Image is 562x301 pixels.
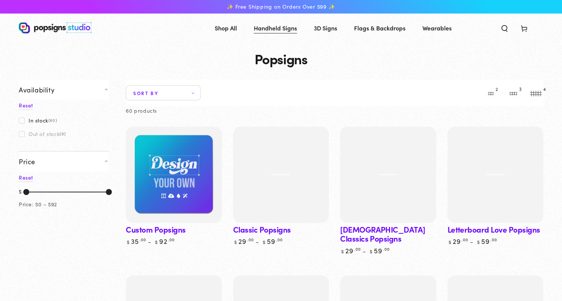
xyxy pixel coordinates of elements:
span: Price [19,157,35,166]
h1: Popsigns [19,51,543,66]
div: Price: $0 – $92 [19,200,57,209]
span: Shop All [215,23,237,33]
summary: Sort by [126,85,201,100]
a: 3D Signs [308,18,343,38]
a: Letterboard Love PopsignsLetterboard Love Popsigns [447,127,543,222]
summary: Price [19,151,109,171]
a: Flags & Backdrops [348,18,411,38]
label: In stock [19,117,57,123]
a: Shop All [209,18,243,38]
span: (0) [60,132,66,136]
div: $ [19,187,22,197]
a: Handheld Signs [248,18,303,38]
summary: Availability [19,80,109,100]
a: Reset [19,174,33,182]
p: 60 products [126,106,157,115]
a: Custom PopsignsCustom Popsigns [126,127,221,222]
label: Out of stock [19,131,66,137]
summary: Search our site [495,20,514,36]
a: Classic PopsignsClassic Popsigns [233,127,329,222]
span: Wearables [422,23,452,33]
button: 3 [506,85,521,100]
button: 2 [483,85,498,100]
span: 3D Signs [314,23,337,33]
span: Handheld Signs [254,23,297,33]
span: (60) [48,118,57,123]
img: Popsigns Studio [19,22,92,33]
a: Wearables [417,18,457,38]
a: Baptism Classics PopsignsBaptism Classics Popsigns [340,127,436,222]
a: Reset [19,101,33,110]
span: Flags & Backdrops [354,23,405,33]
span: Availability [19,85,54,94]
span: ✨ Free Shipping on Orders Over $99 ✨ [227,3,335,10]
